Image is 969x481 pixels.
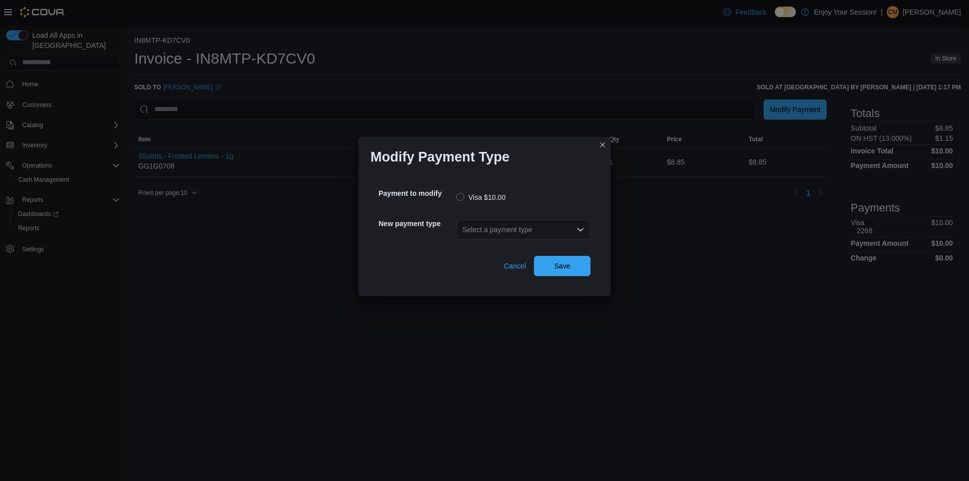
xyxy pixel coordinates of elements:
[379,183,454,203] h5: Payment to modify
[576,226,584,234] button: Open list of options
[462,224,463,236] input: Accessible screen reader label
[504,261,526,271] span: Cancel
[534,256,590,276] button: Save
[554,261,570,271] span: Save
[597,139,609,151] button: Closes this modal window
[370,149,510,165] h1: Modify Payment Type
[379,213,454,234] h5: New payment type
[500,256,530,276] button: Cancel
[456,191,506,203] label: Visa $10.00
